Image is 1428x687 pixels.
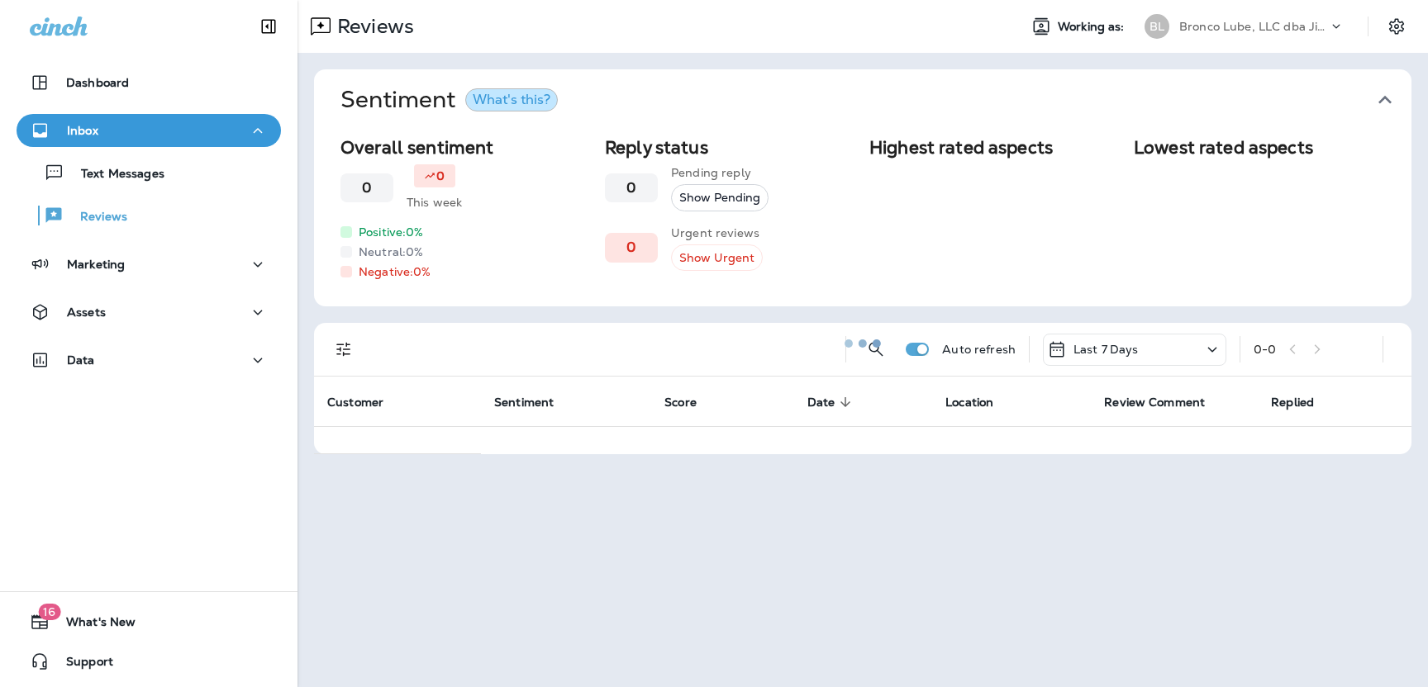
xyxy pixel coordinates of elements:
[50,615,136,635] span: What's New
[17,114,281,147] button: Inbox
[67,306,106,319] p: Assets
[17,645,281,678] button: Support
[17,155,281,190] button: Text Messages
[17,605,281,638] button: 16What's New
[67,353,95,367] p: Data
[67,258,125,271] p: Marketing
[64,167,164,182] p: Text Messages
[64,210,127,225] p: Reviews
[67,124,98,137] p: Inbox
[245,10,292,43] button: Collapse Sidebar
[17,66,281,99] button: Dashboard
[17,296,281,329] button: Assets
[38,604,60,620] span: 16
[66,76,129,89] p: Dashboard
[17,343,281,377] button: Data
[17,198,281,233] button: Reviews
[50,655,113,675] span: Support
[17,248,281,281] button: Marketing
